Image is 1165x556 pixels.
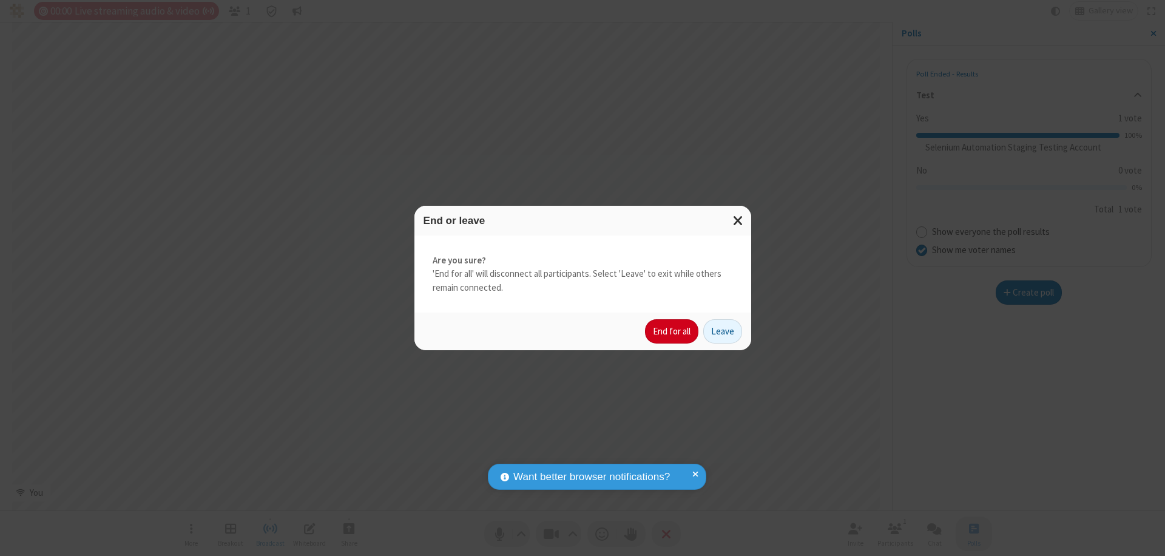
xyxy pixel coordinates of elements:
[424,215,742,226] h3: End or leave
[703,319,742,344] button: Leave
[414,236,751,313] div: 'End for all' will disconnect all participants. Select 'Leave' to exit while others remain connec...
[645,319,698,344] button: End for all
[726,206,751,236] button: Close modal
[513,469,670,485] span: Want better browser notifications?
[433,254,733,268] strong: Are you sure?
